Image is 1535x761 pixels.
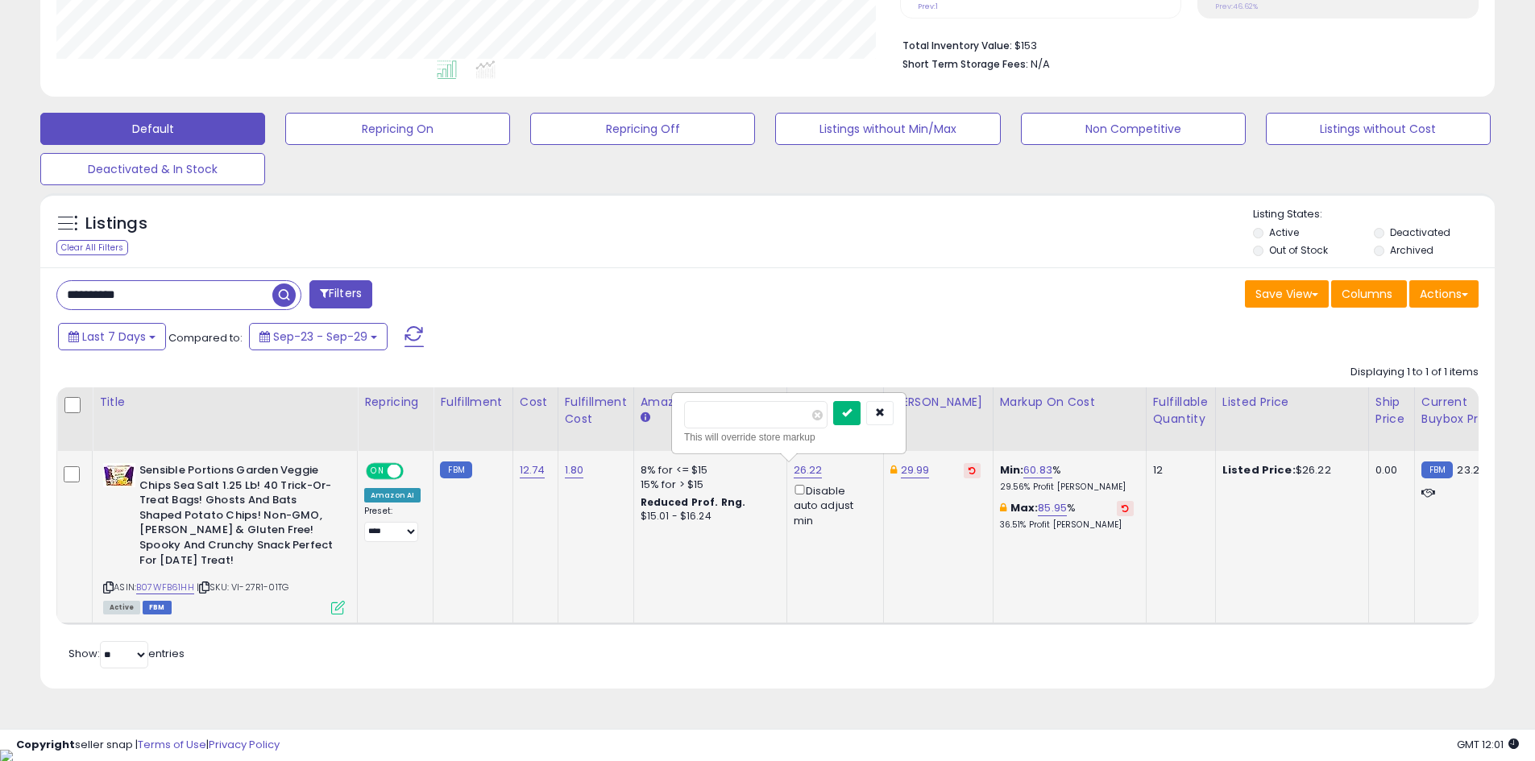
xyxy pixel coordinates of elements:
span: ON [367,465,388,478]
span: 2025-10-7 12:01 GMT [1457,737,1519,752]
button: Sep-23 - Sep-29 [249,323,388,350]
span: FBM [143,601,172,614]
button: Columns [1331,280,1407,308]
a: B07WFB61HH [136,581,194,594]
a: 26.22 [794,462,823,478]
label: Archived [1390,243,1433,257]
div: Fulfillable Quantity [1153,394,1209,428]
button: Listings without Min/Max [775,113,1000,145]
a: Privacy Policy [209,737,280,752]
th: The percentage added to the cost of goods (COGS) that forms the calculator for Min & Max prices. [993,387,1146,451]
small: Amazon Fees. [641,411,650,425]
small: Prev: 1 [918,2,938,11]
div: % [1000,463,1134,493]
strong: Copyright [16,737,75,752]
button: Repricing On [285,113,510,145]
label: Active [1269,225,1299,239]
div: Ship Price [1375,394,1408,428]
div: This will override store markup [684,429,894,445]
a: 12.74 [520,462,546,478]
div: 8% for <= $15 [641,463,774,478]
div: Disable auto adjust min [794,482,871,528]
button: Deactivated & In Stock [40,153,265,185]
span: Columns [1342,286,1392,302]
button: Non Competitive [1021,113,1246,145]
p: 36.51% Profit [PERSON_NAME] [1000,519,1134,531]
span: Compared to: [168,330,243,345]
div: 0.00 [1375,463,1402,478]
div: Markup on Cost [1000,394,1139,411]
span: Show: entries [68,646,185,661]
small: Prev: 46.62% [1215,2,1258,11]
li: $153 [902,35,1467,54]
div: Fulfillment Cost [565,394,627,428]
button: Last 7 Days [58,323,166,350]
p: Listing States: [1253,207,1495,222]
a: 85.95 [1038,500,1067,516]
span: OFF [401,465,427,478]
small: FBM [1421,461,1453,478]
div: $26.22 [1222,463,1356,478]
span: Last 7 Days [82,329,146,345]
a: Terms of Use [138,737,206,752]
h5: Listings [85,213,147,235]
button: Repricing Off [530,113,755,145]
span: Sep-23 - Sep-29 [273,329,367,345]
div: 15% for > $15 [641,478,774,492]
div: seller snap | | [16,738,280,753]
div: 12 [1153,463,1203,478]
span: | SKU: VI-27R1-01TG [197,581,288,593]
div: Displaying 1 to 1 of 1 items [1350,365,1479,380]
span: N/A [1031,56,1050,72]
p: 29.56% Profit [PERSON_NAME] [1000,482,1134,493]
button: Save View [1245,280,1329,308]
b: Short Term Storage Fees: [902,57,1028,71]
a: 1.80 [565,462,584,478]
div: Listed Price [1222,394,1362,411]
div: Cost [520,394,551,411]
label: Deactivated [1390,225,1450,239]
b: Total Inventory Value: [902,39,1012,52]
button: Default [40,113,265,145]
a: 60.83 [1023,462,1052,478]
div: Title [99,394,351,411]
div: Current Buybox Price [1421,394,1504,428]
b: Reduced Prof. Rng. [641,495,746,509]
button: Listings without Cost [1266,113,1491,145]
div: % [1000,501,1134,531]
div: Amazon Fees [641,394,780,411]
b: Sensible Portions Garden Veggie Chips Sea Salt 1.25 Lb! 40 Trick-Or-Treat Bags! Ghosts And Bats S... [139,463,335,572]
b: Min: [1000,462,1024,478]
img: 51prrtNqy0L._SL40_.jpg [103,463,135,487]
a: 29.99 [901,462,930,478]
div: Clear All Filters [56,240,128,255]
small: FBM [440,461,471,478]
div: Fulfillment [440,394,505,411]
div: ASIN: [103,463,345,613]
b: Max: [1010,500,1039,515]
div: $15.01 - $16.24 [641,510,774,523]
button: Actions [1409,280,1479,308]
div: [PERSON_NAME] [890,394,986,411]
div: Amazon AI [364,488,421,503]
div: Repricing [364,394,426,411]
button: Filters [309,280,372,308]
b: Listed Price: [1222,462,1296,478]
span: All listings currently available for purchase on Amazon [103,601,140,614]
label: Out of Stock [1269,243,1328,257]
div: Preset: [364,506,421,542]
span: 23.28 [1457,462,1486,478]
